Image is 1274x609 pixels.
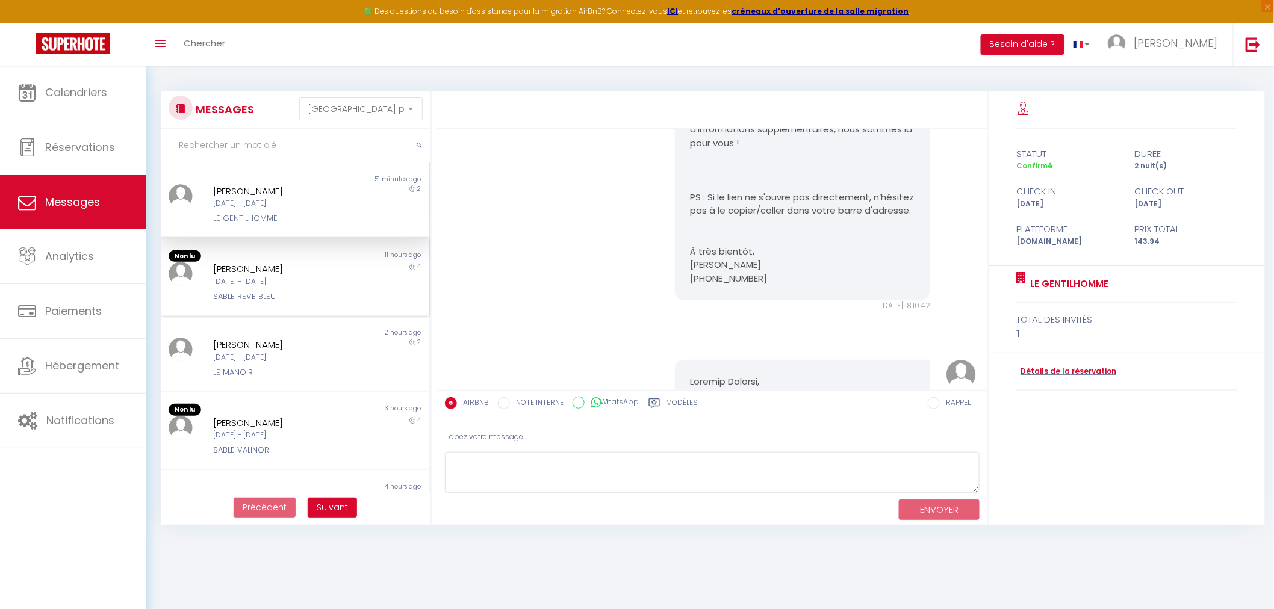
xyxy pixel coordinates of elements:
div: 1 [1016,327,1237,341]
div: [DATE] - [DATE] [213,276,354,288]
a: Chercher [175,23,234,66]
span: Non lu [169,404,201,416]
input: Rechercher un mot clé [161,129,430,162]
span: Chercher [184,37,225,49]
div: Plateforme [1008,222,1127,236]
a: LE GENTILHOMME [1026,277,1108,291]
div: [DATE] [1008,199,1127,210]
div: SABLE VALINOR [213,444,354,456]
div: 14 hours ago [295,482,429,492]
span: 1 [420,492,421,501]
a: ICI [668,6,679,16]
div: [PERSON_NAME] [213,184,354,199]
img: ... [169,416,193,440]
img: ... [169,492,193,516]
span: Suivant [317,501,348,513]
label: NOTE INTERNE [510,397,564,410]
button: Ouvrir le widget de chat LiveChat [10,5,46,41]
div: [PERSON_NAME] [213,338,354,352]
div: check out [1127,184,1246,199]
a: ... [PERSON_NAME] [1099,23,1233,66]
div: 2 nuit(s) [1127,161,1246,172]
label: Modèles [667,397,698,412]
div: SABLE REVE BLEU [213,291,354,303]
a: créneaux d'ouverture de la salle migration [732,6,909,16]
span: 2 [418,338,421,347]
label: AIRBNB [457,397,489,410]
span: Analytics [45,249,94,264]
div: [DATE] - [DATE] [213,430,354,441]
button: ENVOYER [899,499,980,521]
div: [PERSON_NAME] [213,416,354,430]
span: Calendriers [45,85,107,100]
img: ... [169,338,193,362]
div: 13 hours ago [295,404,429,416]
span: Paiements [45,303,102,318]
span: Réservations [45,140,115,155]
div: statut [1008,147,1127,161]
span: [PERSON_NAME] [1134,36,1218,51]
span: Précédent [243,501,287,513]
img: logout [1246,37,1261,52]
span: Messages [45,194,100,209]
div: [DATE] - [DATE] [213,352,354,363]
span: Confirmé [1016,161,1052,171]
span: 2 [418,184,421,193]
div: check in [1008,184,1127,199]
div: Prix total [1127,222,1246,236]
button: Previous [234,498,296,518]
div: [PERSON_NAME] [213,262,354,276]
img: Super Booking [36,33,110,54]
span: Hébergement [45,358,119,373]
label: RAPPEL [940,397,971,410]
div: 11 hours ago [295,250,429,262]
div: total des invités [1016,312,1237,327]
button: Next [308,498,357,518]
img: ... [946,360,976,389]
div: 51 minutes ago [295,175,429,184]
a: Détails de la réservation [1016,366,1116,377]
label: WhatsApp [585,397,639,410]
h3: MESSAGES [193,96,254,123]
img: ... [1108,34,1126,52]
div: [PERSON_NAME] [213,492,354,506]
img: ... [169,262,193,286]
div: LE GENTILHOMME [213,212,354,224]
div: 143.94 [1127,236,1246,247]
div: Tapez votre message [445,422,980,452]
div: durée [1127,147,1246,161]
div: [DATE] - [DATE] [213,198,354,209]
span: 4 [418,416,421,425]
span: 4 [418,262,421,271]
span: Notifications [46,413,114,428]
button: Besoin d'aide ? [981,34,1064,55]
div: LE MANOIR [213,366,354,379]
span: Non lu [169,250,201,262]
div: 12 hours ago [295,328,429,338]
div: [DATE] 18:10:42 [675,300,930,312]
div: [DOMAIN_NAME] [1008,236,1127,247]
div: [DATE] [1127,199,1246,210]
img: ... [169,184,193,208]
